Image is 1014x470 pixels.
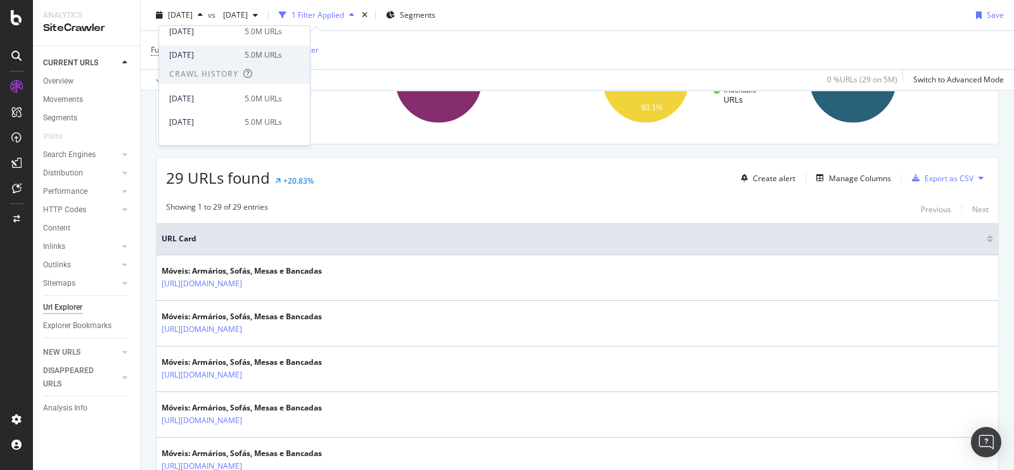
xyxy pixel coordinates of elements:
text: URLs [724,96,743,105]
a: DISAPPEARED URLS [43,364,119,391]
a: CURRENT URLS [43,56,119,70]
div: [DATE] [169,140,237,151]
a: Segments [43,111,131,125]
div: 5.0M URLs [245,117,282,128]
span: Full URL [151,44,179,55]
div: Sitemaps [43,277,75,290]
a: Content [43,222,131,235]
div: times [359,9,370,22]
div: Create alert [753,173,795,184]
a: Performance [43,185,119,198]
a: Search Engines [43,148,119,162]
div: Search Engines [43,148,96,162]
a: Outlinks [43,258,119,272]
span: Segments [400,10,435,20]
div: Content [43,222,70,235]
div: Outlinks [43,258,71,272]
a: Movements [43,93,131,106]
button: 1 Filter Applied [274,5,359,25]
button: Switch to Advanced Mode [908,70,1004,90]
div: 1 Filter Applied [292,10,344,20]
div: Movements [43,93,83,106]
div: [DATE] [169,117,237,128]
div: Open Intercom Messenger [971,427,1001,457]
div: Showing 1 to 29 of 29 entries [166,201,268,217]
button: Apply [151,70,188,90]
div: Url Explorer [43,301,82,314]
div: Overview [43,75,74,88]
div: SiteCrawler [43,21,130,35]
text: Indexable [724,86,757,94]
div: Inlinks [43,240,65,253]
span: vs [208,10,218,20]
div: Export as CSV [925,173,973,184]
a: Sitemaps [43,277,119,290]
span: 2025 Aug. 30th [168,10,193,20]
a: [URL][DOMAIN_NAME] [162,414,242,427]
div: 0 % URLs ( 29 on 5M ) [827,74,897,85]
a: [URL][DOMAIN_NAME] [162,277,242,290]
div: Móveis: Armários, Sofás, Mesas e Bancadas [162,265,322,277]
div: Móveis: Armários, Sofás, Mesas e Bancadas [162,311,322,322]
div: 5.0M URLs [245,140,282,151]
div: NEW URLS [43,346,80,359]
div: Analysis Info [43,402,87,415]
a: [URL][DOMAIN_NAME] [162,369,242,381]
div: Switch to Advanced Mode [913,74,1004,85]
button: [DATE] [218,5,263,25]
div: Explorer Bookmarks [43,319,112,333]
a: Overview [43,75,131,88]
div: Móveis: Armários, Sofás, Mesas e Bancadas [162,357,322,368]
button: Create alert [736,168,795,188]
div: 5.0M URLs [245,49,282,61]
div: A chart. [788,24,985,134]
a: Visits [43,130,75,143]
a: Distribution [43,167,119,180]
span: URL Card [162,233,984,245]
div: Analytics [43,10,130,21]
div: Previous [921,204,951,215]
div: Next [972,204,989,215]
div: 5.0M URLs [245,93,282,105]
button: Previous [921,201,951,217]
text: 93.1% [641,103,663,112]
div: A chart. [373,24,571,134]
div: Segments [43,111,77,125]
button: Next [972,201,989,217]
div: A chart. [581,24,778,134]
a: Url Explorer [43,301,131,314]
div: Móveis: Armários, Sofás, Mesas e Bancadas [162,402,322,414]
button: Manage Columns [811,170,891,186]
a: HTTP Codes [43,203,119,217]
span: 29 URLs found [166,167,270,188]
div: Crawl History [169,68,238,79]
div: Manage Columns [829,173,891,184]
div: Performance [43,185,87,198]
div: CURRENT URLS [43,56,98,70]
a: [URL][DOMAIN_NAME] [162,323,242,336]
a: Inlinks [43,240,119,253]
span: 2024 Aug. 31st [218,10,248,20]
a: NEW URLS [43,346,119,359]
div: [DATE] [169,49,237,61]
div: [DATE] [169,26,237,37]
div: Visits [43,130,62,143]
div: 5.0M URLs [245,26,282,37]
div: +20.83% [283,175,314,186]
a: Explorer Bookmarks [43,319,131,333]
button: Save [971,5,1004,25]
button: Segments [381,5,440,25]
a: Analysis Info [43,402,131,415]
div: HTTP Codes [43,203,86,217]
div: DISAPPEARED URLS [43,364,107,391]
div: Móveis: Armários, Sofás, Mesas e Bancadas [162,448,322,459]
button: [DATE] [151,5,208,25]
button: Export as CSV [907,168,973,188]
div: Distribution [43,167,83,180]
div: [DATE] [169,93,237,105]
div: Save [987,10,1004,20]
